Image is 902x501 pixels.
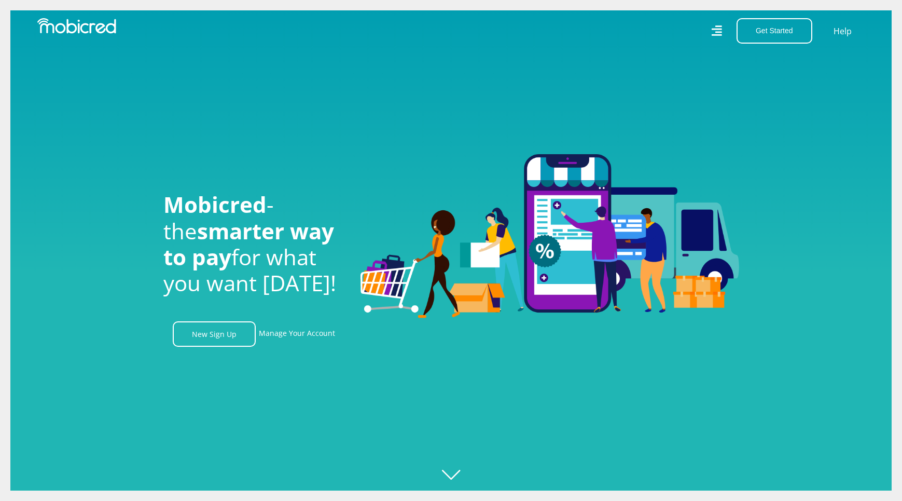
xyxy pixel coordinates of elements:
img: Welcome to Mobicred [360,154,739,318]
img: Mobicred [37,18,116,34]
h1: - the for what you want [DATE]! [163,192,345,296]
span: Mobicred [163,189,267,219]
button: Get Started [737,18,812,44]
a: Manage Your Account [259,321,335,347]
a: Help [833,24,852,38]
a: New Sign Up [173,321,256,347]
span: smarter way to pay [163,216,334,272]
